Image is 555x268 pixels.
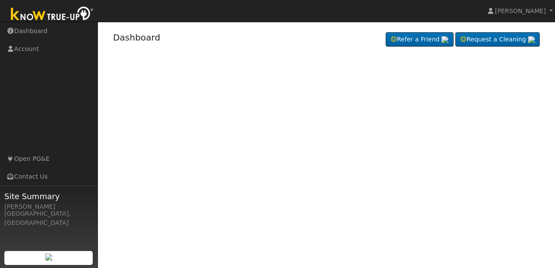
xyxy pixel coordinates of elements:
[495,7,546,14] span: [PERSON_NAME]
[113,32,161,43] a: Dashboard
[528,36,535,43] img: retrieve
[4,202,93,211] div: [PERSON_NAME]
[7,5,98,24] img: Know True-Up
[4,190,93,202] span: Site Summary
[441,36,448,43] img: retrieve
[4,209,93,227] div: [GEOGRAPHIC_DATA], [GEOGRAPHIC_DATA]
[386,32,454,47] a: Refer a Friend
[45,254,52,261] img: retrieve
[455,32,540,47] a: Request a Cleaning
